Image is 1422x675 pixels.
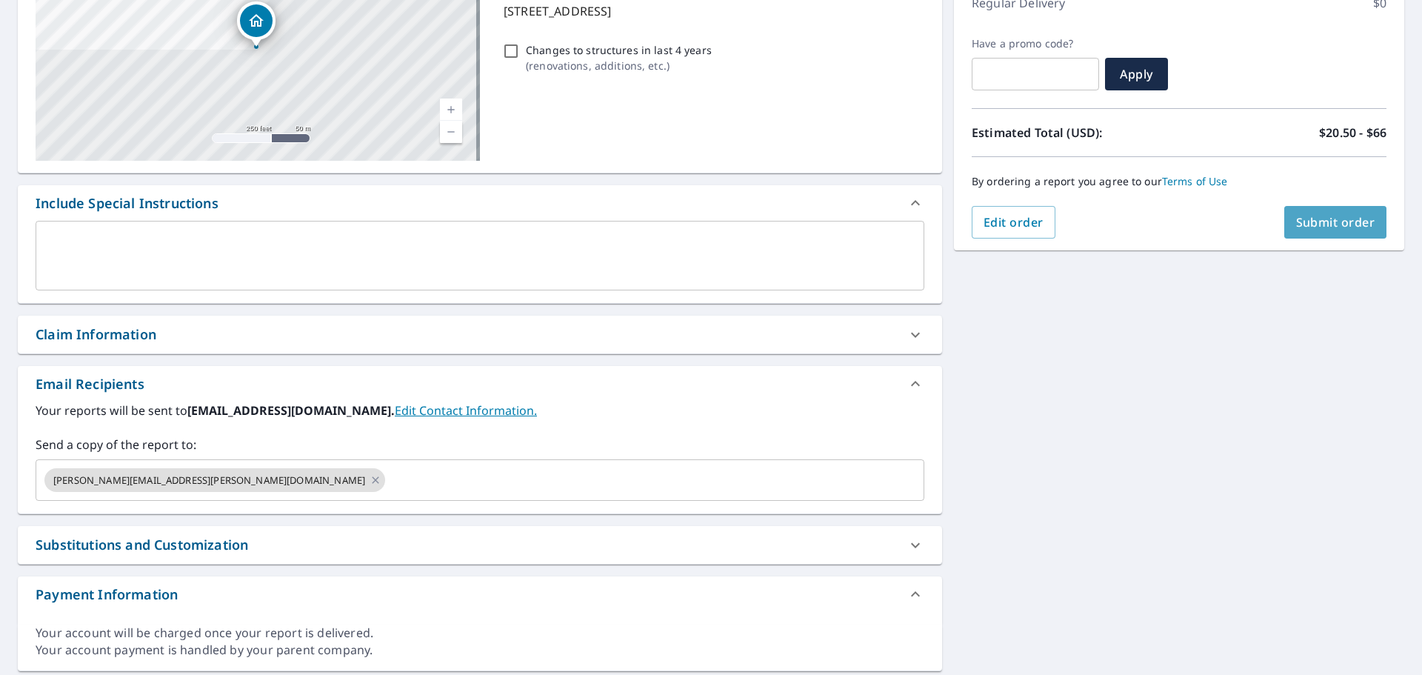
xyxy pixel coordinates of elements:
[440,121,462,143] a: Current Level 17, Zoom Out
[1105,58,1168,90] button: Apply
[972,124,1179,142] p: Estimated Total (USD):
[18,576,942,612] div: Payment Information
[1284,206,1387,239] button: Submit order
[18,526,942,564] div: Substitutions and Customization
[36,374,144,394] div: Email Recipients
[972,206,1055,239] button: Edit order
[36,625,924,642] div: Your account will be charged once your report is delivered.
[440,99,462,121] a: Current Level 17, Zoom In
[36,436,924,453] label: Send a copy of the report to:
[18,316,942,353] div: Claim Information
[36,642,924,659] div: Your account payment is handled by your parent company.
[18,185,942,221] div: Include Special Instructions
[36,535,248,555] div: Substitutions and Customization
[1319,124,1386,142] p: $20.50 - $66
[18,366,942,402] div: Email Recipients
[526,58,712,73] p: ( renovations, additions, etc. )
[44,468,385,492] div: [PERSON_NAME][EMAIL_ADDRESS][PERSON_NAME][DOMAIN_NAME]
[36,585,178,605] div: Payment Information
[526,42,712,58] p: Changes to structures in last 4 years
[36,193,218,213] div: Include Special Instructions
[395,402,537,419] a: EditContactInfo
[504,2,918,20] p: [STREET_ADDRESS]
[1296,214,1375,230] span: Submit order
[237,1,276,47] div: Dropped pin, building 1, Residential property, 419 S Tradd St Statesville, NC 28677
[36,325,156,345] div: Claim Information
[1162,174,1228,188] a: Terms of Use
[972,175,1386,188] p: By ordering a report you agree to our
[984,214,1044,230] span: Edit order
[187,402,395,419] b: [EMAIL_ADDRESS][DOMAIN_NAME].
[972,37,1099,50] label: Have a promo code?
[1117,66,1156,82] span: Apply
[36,402,924,419] label: Your reports will be sent to
[44,473,374,488] span: [PERSON_NAME][EMAIL_ADDRESS][PERSON_NAME][DOMAIN_NAME]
